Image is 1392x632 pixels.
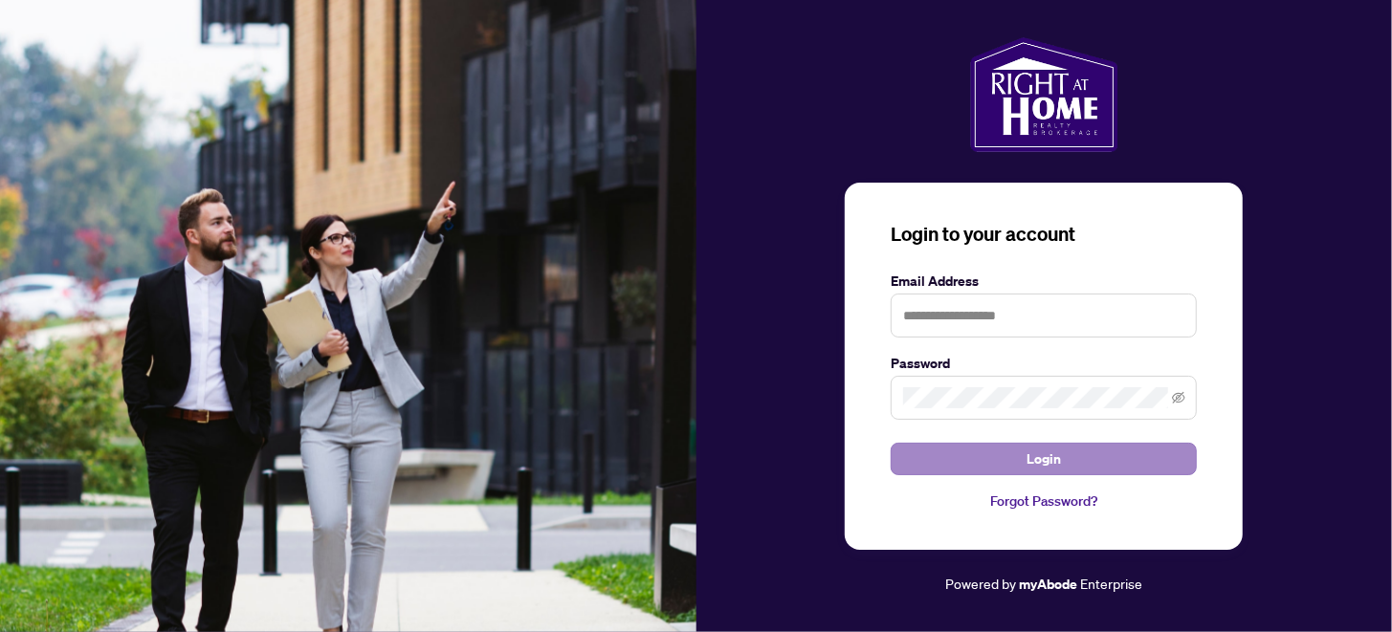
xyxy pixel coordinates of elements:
[891,443,1197,475] button: Login
[970,37,1118,152] img: ma-logo
[891,221,1197,248] h3: Login to your account
[1027,444,1061,474] span: Login
[945,575,1016,592] span: Powered by
[1172,391,1185,404] span: eye-invisible
[891,490,1197,512] a: Forgot Password?
[1019,574,1077,595] a: myAbode
[891,271,1197,292] label: Email Address
[891,353,1197,374] label: Password
[1080,575,1142,592] span: Enterprise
